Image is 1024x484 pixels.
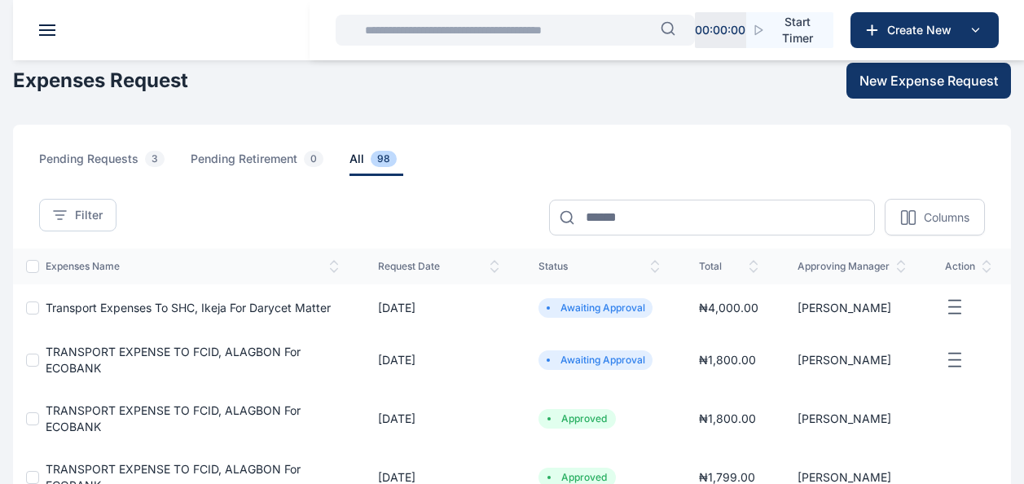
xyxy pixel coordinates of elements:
[924,209,969,226] p: Columns
[46,345,301,375] a: TRANSPORT EXPENSE TO FCID, ALAGBON for ECOBANK
[358,284,519,331] td: [DATE]
[349,151,423,176] a: all98
[39,151,191,176] a: pending requests3
[358,389,519,448] td: [DATE]
[46,260,339,273] span: expenses Name
[778,389,925,448] td: [PERSON_NAME]
[191,151,349,176] a: pending retirement0
[545,412,609,425] li: Approved
[699,411,756,425] span: ₦ 1,800.00
[545,301,646,315] li: Awaiting Approval
[699,470,755,484] span: ₦ 1,799.00
[778,284,925,331] td: [PERSON_NAME]
[798,260,906,273] span: approving manager
[850,12,999,48] button: Create New
[859,71,998,90] span: New Expense Request
[699,301,758,315] span: ₦ 4,000.00
[846,63,1011,99] button: New Expense Request
[39,151,171,176] span: pending requests
[304,151,323,167] span: 0
[75,207,103,223] span: Filter
[695,22,745,38] p: 00 : 00 : 00
[885,199,985,235] button: Columns
[778,331,925,389] td: [PERSON_NAME]
[545,354,646,367] li: Awaiting Approval
[145,151,165,167] span: 3
[746,12,833,48] button: Start Timer
[545,471,609,484] li: Approved
[46,403,301,433] a: TRANSPORT EXPENSE TO FCID, ALAGBON for ECOBANK
[775,14,820,46] span: Start Timer
[39,199,116,231] button: Filter
[699,353,756,367] span: ₦ 1,800.00
[13,68,188,94] h1: Expenses Request
[46,301,331,315] a: Transport Expenses to SHC, Ikeja for Darycet Matter
[371,151,397,167] span: 98
[881,22,965,38] span: Create New
[358,331,519,389] td: [DATE]
[191,151,330,176] span: pending retirement
[378,260,499,273] span: request date
[349,151,403,176] span: all
[538,260,660,273] span: status
[945,260,991,273] span: action
[699,260,758,273] span: total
